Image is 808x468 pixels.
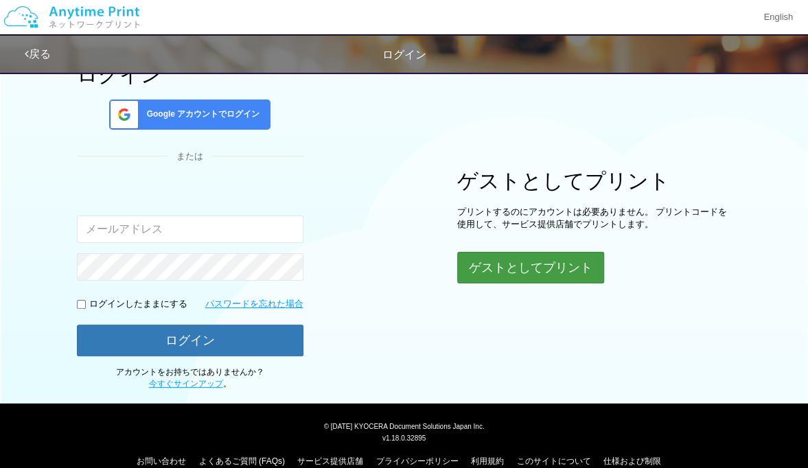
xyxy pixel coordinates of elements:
[77,150,303,163] div: または
[141,108,260,120] span: Google アカウントでログイン
[149,379,223,388] a: 今すぐサインアップ
[457,169,732,192] h1: ゲストとしてプリント
[516,456,590,466] a: このサイトについて
[205,298,303,311] a: パスワードを忘れた場合
[77,215,303,243] input: メールアドレス
[382,49,426,60] span: ログイン
[324,421,485,430] span: © [DATE] KYOCERA Document Solutions Japan Inc.
[457,206,732,231] p: プリントするのにアカウントは必要ありません。 プリントコードを使用して、サービス提供店舗でプリントします。
[137,456,186,466] a: お問い合わせ
[89,298,187,311] p: ログインしたままにする
[149,379,231,388] span: 。
[77,63,303,86] h1: ログイン
[199,456,285,466] a: よくあるご質問 (FAQs)
[25,48,51,60] a: 戻る
[77,366,303,390] p: アカウントをお持ちではありませんか？
[603,456,661,466] a: 仕様および制限
[457,252,604,283] button: ゲストとしてプリント
[376,456,459,466] a: プライバシーポリシー
[382,434,426,442] span: v1.18.0.32895
[471,456,504,466] a: 利用規約
[77,325,303,356] button: ログイン
[297,456,363,466] a: サービス提供店舗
